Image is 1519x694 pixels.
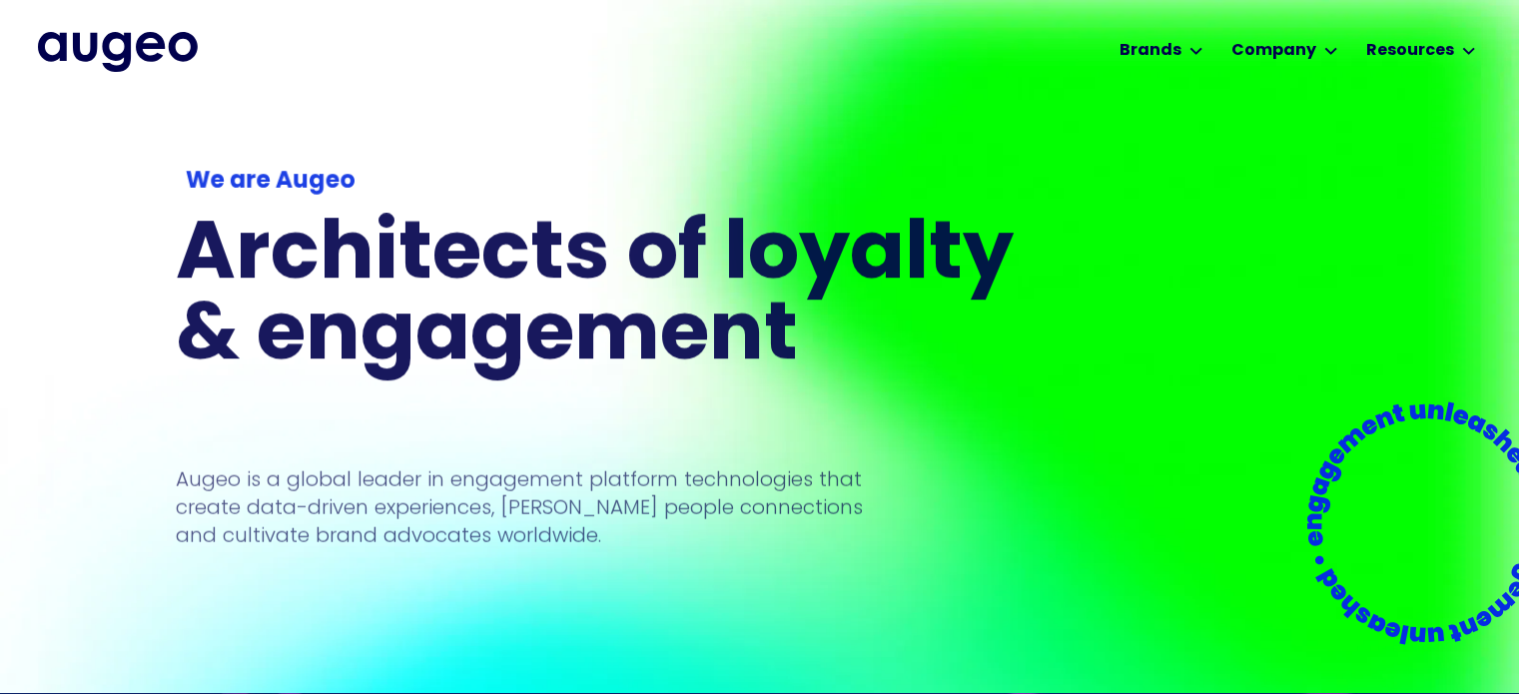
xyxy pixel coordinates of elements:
[38,32,198,72] a: home
[176,217,1039,378] h1: Architects of loyalty & engagement
[185,164,1028,199] div: We are Augeo
[1231,39,1316,63] div: Company
[1120,39,1181,63] div: Brands
[176,465,863,549] p: Augeo is a global leader in engagement platform technologies that create data-driven experiences,...
[1366,39,1454,63] div: Resources
[38,32,198,72] img: Augeo's full logo in midnight blue.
